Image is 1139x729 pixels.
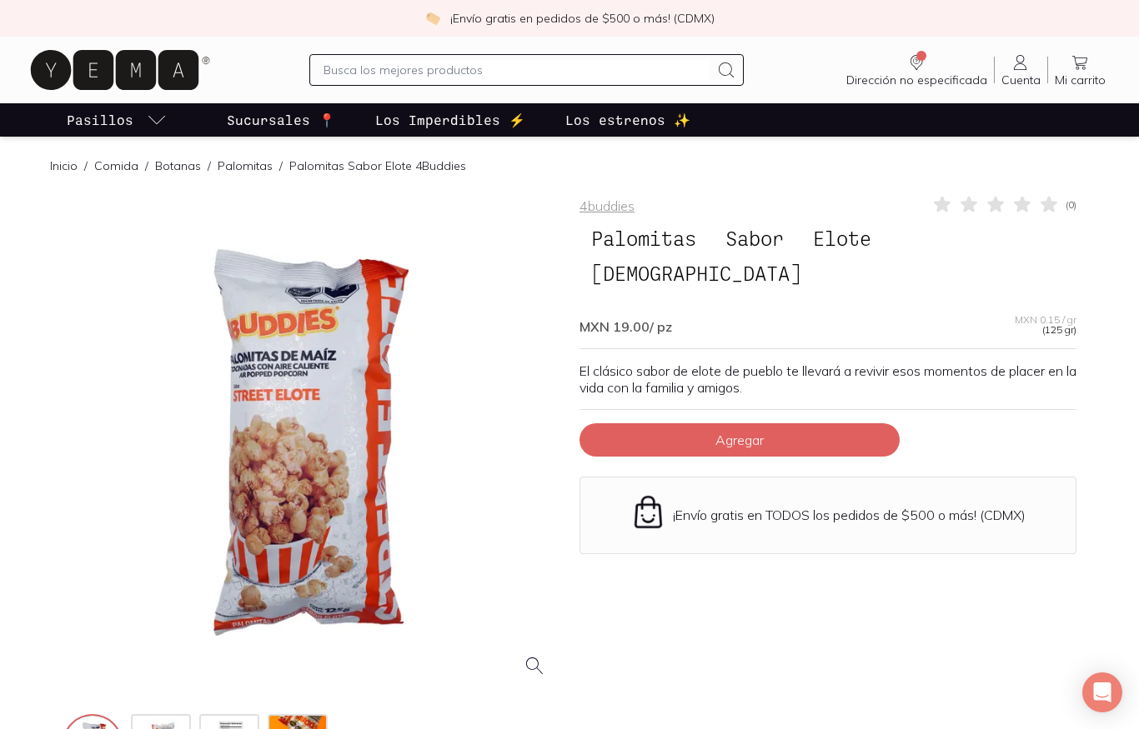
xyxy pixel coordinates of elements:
span: / [201,157,218,174]
a: Cuenta [995,52,1047,87]
img: check [425,11,440,26]
button: Agregar [580,423,900,457]
span: (125 gr) [1042,325,1076,335]
span: Agregar [715,432,764,448]
a: pasillo-todos-link [63,103,170,137]
span: MXN 19.00 / pz [580,318,672,335]
span: / [273,157,289,174]
a: Dirección no especificada [840,52,994,87]
span: MXN 0.15 / gr [1015,315,1076,325]
span: / [78,157,94,174]
span: Mi carrito [1055,72,1106,87]
span: / [138,157,155,174]
a: Los Imperdibles ⚡️ [372,103,529,137]
p: Pasillos [67,110,133,130]
span: Cuenta [1001,72,1041,87]
a: Los estrenos ✨ [562,103,694,137]
a: Palomitas [218,158,273,173]
a: Comida [94,158,138,173]
div: Open Intercom Messenger [1082,672,1122,712]
span: ( 0 ) [1066,200,1076,210]
p: Sucursales 📍 [227,110,335,130]
span: Dirección no especificada [846,72,987,87]
a: 4buddies [580,197,635,214]
span: [DEMOGRAPHIC_DATA] [580,257,813,289]
p: Palomitas Sabor Elote 4Buddies [289,157,466,174]
p: Los Imperdibles ⚡️ [375,110,525,130]
p: El clásico sabor de elote de pueblo te llevará a revivir esos momentos de placer en la vida con l... [580,362,1076,396]
span: Palomitas [580,222,708,254]
span: Sabor [714,222,795,254]
a: Sucursales 📍 [223,103,339,137]
a: Inicio [50,158,78,173]
input: Busca los mejores productos [324,60,710,80]
span: Elote [801,222,883,254]
img: Envío [630,494,666,530]
p: Los estrenos ✨ [565,110,690,130]
a: Mi carrito [1048,52,1112,87]
a: Botanas [155,158,201,173]
p: ¡Envío gratis en pedidos de $500 o más! (CDMX) [450,10,715,27]
p: ¡Envío gratis en TODOS los pedidos de $500 o más! (CDMX) [673,507,1026,523]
